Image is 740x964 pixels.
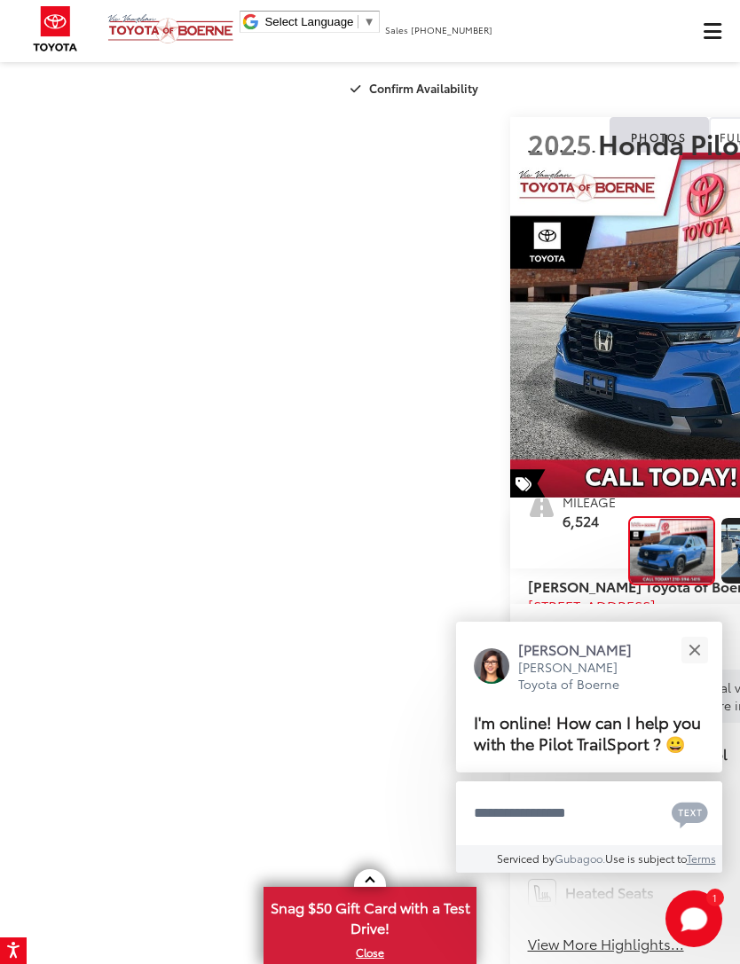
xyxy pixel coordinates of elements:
a: Expand Photo 0 [628,516,715,585]
span: ​ [358,15,358,28]
span: I'm online! How can I help you with the Pilot TrailSport ? 😀 [474,709,701,755]
a: Photos [610,117,709,153]
button: View More Highlights... [528,934,684,954]
button: Chat with SMS [666,793,713,833]
svg: Start Chat [665,890,722,947]
button: Toggle Chat Window [665,890,722,947]
span: Special [510,469,546,498]
a: Gubagoo. [555,850,605,866]
img: 2025 Honda Pilot TrailSport [629,519,714,583]
a: Terms [687,850,716,866]
div: View Full-Motion Video [520,516,620,583]
button: Confirm Availability [341,73,492,104]
span: Sales [385,23,408,36]
span: Snag $50 Gift Card with a Test Drive! [265,889,475,943]
span: Select Language [264,15,353,28]
img: Vic Vaughan Toyota of Boerne [107,13,234,44]
span: 1 [712,893,717,901]
button: Close [675,631,713,669]
span: Use is subject to [605,850,687,866]
svg: Text [672,800,708,828]
span: [PHONE_NUMBER] [411,23,492,36]
span: 2025 [528,124,592,162]
p: [PERSON_NAME] Toyota of Boerne [518,659,649,694]
textarea: Type your message [456,781,722,845]
span: Confirm Availability [369,80,478,96]
span: ▼ [363,15,374,28]
a: Select Language​ [264,15,374,28]
div: Close[PERSON_NAME][PERSON_NAME] Toyota of BoerneI'm online! How can I help you with the Pilot Tra... [456,622,722,873]
p: [PERSON_NAME] [518,639,649,659]
span: Serviced by [497,850,555,866]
